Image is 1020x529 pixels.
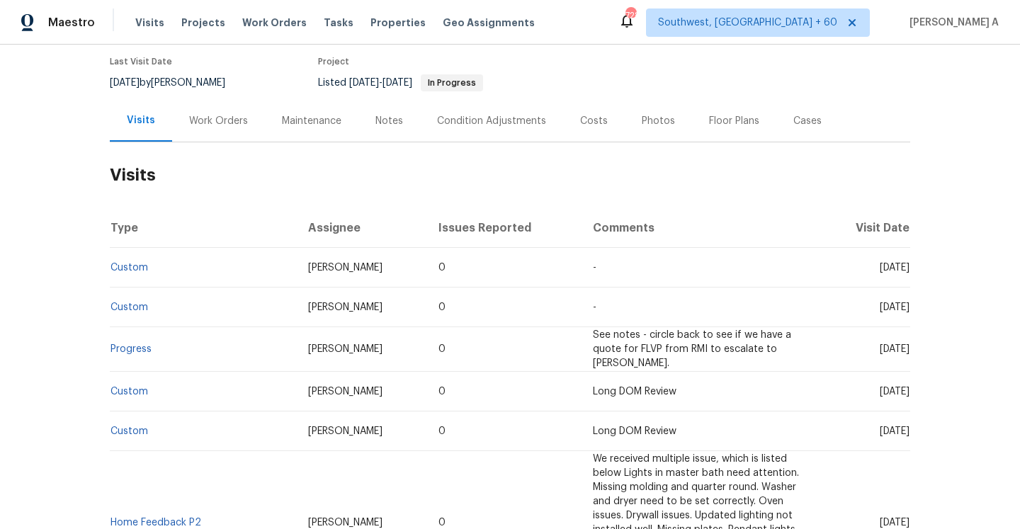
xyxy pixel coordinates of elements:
[308,344,382,354] span: [PERSON_NAME]
[110,344,152,354] a: Progress
[349,78,412,88] span: -
[110,387,148,397] a: Custom
[443,16,535,30] span: Geo Assignments
[308,426,382,436] span: [PERSON_NAME]
[880,263,909,273] span: [DATE]
[382,78,412,88] span: [DATE]
[324,18,353,28] span: Tasks
[880,518,909,528] span: [DATE]
[880,387,909,397] span: [DATE]
[593,330,791,368] span: See notes - circle back to see if we have a quote for FLVP from RMI to escalate to [PERSON_NAME].
[593,387,676,397] span: Long DOM Review
[135,16,164,30] span: Visits
[375,114,403,128] div: Notes
[181,16,225,30] span: Projects
[580,114,608,128] div: Costs
[793,114,822,128] div: Cases
[880,302,909,312] span: [DATE]
[438,263,446,273] span: 0
[110,263,148,273] a: Custom
[110,302,148,312] a: Custom
[318,78,483,88] span: Listed
[110,74,242,91] div: by [PERSON_NAME]
[904,16,999,30] span: [PERSON_NAME] A
[437,114,546,128] div: Condition Adjustments
[422,79,482,87] span: In Progress
[308,302,382,312] span: [PERSON_NAME]
[110,57,172,66] span: Last Visit Date
[297,208,427,248] th: Assignee
[282,114,341,128] div: Maintenance
[880,426,909,436] span: [DATE]
[593,263,596,273] span: -
[110,78,140,88] span: [DATE]
[642,114,675,128] div: Photos
[438,518,446,528] span: 0
[127,113,155,127] div: Visits
[189,114,248,128] div: Work Orders
[593,302,596,312] span: -
[709,114,759,128] div: Floor Plans
[48,16,95,30] span: Maestro
[308,263,382,273] span: [PERSON_NAME]
[110,142,910,208] h2: Visits
[427,208,582,248] th: Issues Reported
[308,518,382,528] span: [PERSON_NAME]
[438,344,446,354] span: 0
[308,387,382,397] span: [PERSON_NAME]
[370,16,426,30] span: Properties
[242,16,307,30] span: Work Orders
[582,208,822,248] th: Comments
[438,426,446,436] span: 0
[593,426,676,436] span: Long DOM Review
[625,8,635,23] div: 728
[110,426,148,436] a: Custom
[438,302,446,312] span: 0
[110,208,297,248] th: Type
[318,57,349,66] span: Project
[349,78,379,88] span: [DATE]
[110,518,201,528] a: Home Feedback P2
[880,344,909,354] span: [DATE]
[658,16,837,30] span: Southwest, [GEOGRAPHIC_DATA] + 60
[438,387,446,397] span: 0
[822,208,910,248] th: Visit Date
